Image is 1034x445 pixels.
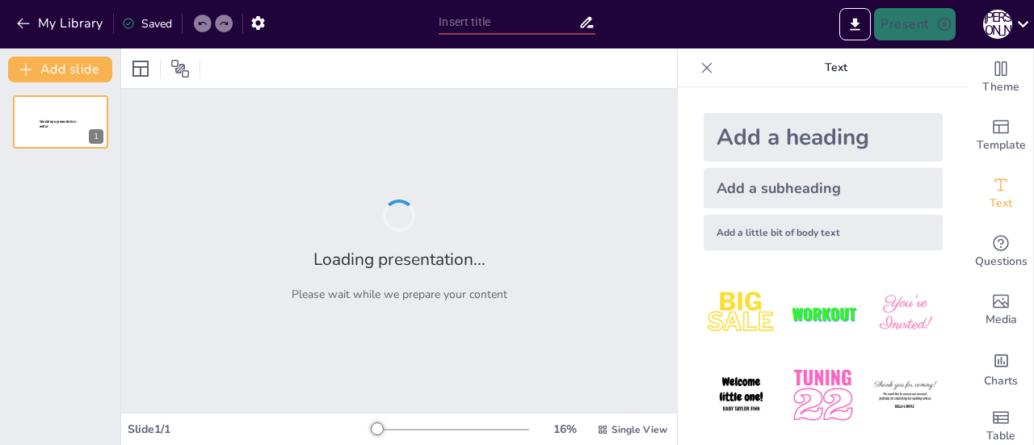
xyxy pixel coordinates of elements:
[704,168,943,208] div: Add a subheading
[983,8,1012,40] button: М [PERSON_NAME]
[839,8,871,40] button: Export to PowerPoint
[128,56,153,82] div: Layout
[984,372,1018,390] span: Charts
[785,358,860,433] img: 5.jpeg
[969,223,1033,281] div: Get real-time input from your audience
[983,10,1012,39] div: М [PERSON_NAME]
[40,120,76,128] span: Sendsteps presentation editor
[545,422,584,437] div: 16 %
[313,248,485,271] h2: Loading presentation...
[12,10,110,36] button: My Library
[986,311,1017,329] span: Media
[969,107,1033,165] div: Add ready made slides
[977,136,1026,154] span: Template
[704,358,779,433] img: 4.jpeg
[975,253,1028,271] span: Questions
[13,95,108,149] div: Sendsteps presentation editor1
[990,195,1012,212] span: Text
[704,113,943,162] div: Add a heading
[969,339,1033,397] div: Add charts and graphs
[969,48,1033,107] div: Change the overall theme
[868,276,943,351] img: 3.jpeg
[89,129,103,144] div: 1
[704,215,943,250] div: Add a little bit of body text
[785,276,860,351] img: 2.jpeg
[170,59,190,78] span: Position
[969,281,1033,339] div: Add images, graphics, shapes or video
[874,8,955,40] button: Present
[612,423,667,436] span: Single View
[128,422,374,437] div: Slide 1 / 1
[720,48,952,87] p: Text
[969,165,1033,223] div: Add text boxes
[986,427,1015,445] span: Table
[122,16,172,31] div: Saved
[439,10,578,34] input: Insert title
[868,358,943,433] img: 6.jpeg
[982,78,1019,96] span: Theme
[8,57,112,82] button: Add slide
[704,276,779,351] img: 1.jpeg
[292,287,507,302] p: Please wait while we prepare your content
